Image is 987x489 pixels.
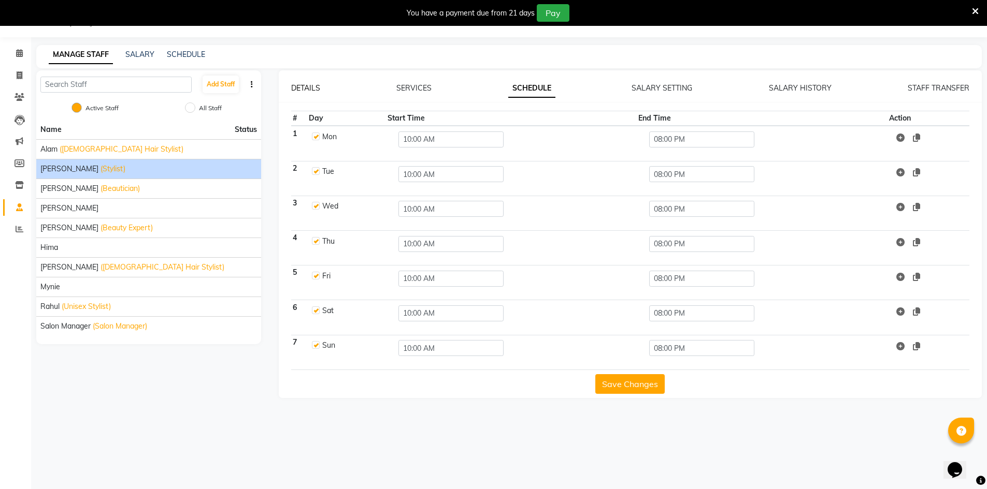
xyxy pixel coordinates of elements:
[40,262,98,273] span: [PERSON_NAME]
[40,301,60,312] span: Rahul
[888,111,969,126] th: Action
[322,271,380,281] div: Fri
[385,111,636,126] th: Start Time
[40,164,98,174] span: [PERSON_NAME]
[322,340,380,351] div: Sun
[322,166,380,177] div: Tue
[291,83,320,93] a: DETAILS
[508,79,555,98] a: SCHEDULE
[322,201,380,212] div: Wed
[93,321,147,332] span: (Salon Manager)
[291,196,307,230] th: 3
[125,50,154,59] a: SALARY
[322,305,380,316] div: Sat
[595,374,665,394] button: Save Changes
[40,77,192,93] input: Search Staff
[101,223,153,233] span: (Beauty Expert)
[908,83,969,93] a: STAFF TRANSFER
[101,262,224,273] span: ([DEMOGRAPHIC_DATA] Hair Stylist)
[40,242,58,253] span: Hima
[637,111,888,126] th: End Time
[40,203,98,214] span: [PERSON_NAME]
[632,83,692,93] a: SALARY SETTING
[291,300,307,335] th: 6
[40,281,60,292] span: Mynie
[49,46,113,64] a: MANAGE STAFF
[943,448,977,479] iframe: chat widget
[203,76,239,93] button: Add Staff
[291,126,307,161] th: 1
[291,161,307,196] th: 2
[307,111,386,126] th: Day
[167,50,205,59] a: SCHEDULE
[537,4,569,22] button: Pay
[291,265,307,300] th: 5
[40,223,98,233] span: [PERSON_NAME]
[101,164,125,174] span: (Stylist)
[60,144,183,155] span: ([DEMOGRAPHIC_DATA] Hair Stylist)
[291,230,307,265] th: 4
[62,301,111,312] span: (Unisex Stylist)
[396,83,432,93] a: SERVICES
[40,183,98,194] span: [PERSON_NAME]
[769,83,832,93] a: SALARY HISTORY
[291,335,307,369] th: 7
[40,125,62,134] span: Name
[199,103,222,113] label: All Staff
[40,144,58,155] span: Alam
[322,131,380,142] div: Mon
[85,103,119,113] label: Active Staff
[407,8,535,19] div: You have a payment due from 21 days
[101,183,140,194] span: (Beautician)
[235,124,257,135] span: Status
[291,111,307,126] th: #
[40,321,91,332] span: Salon Manager
[322,236,380,247] div: Thu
